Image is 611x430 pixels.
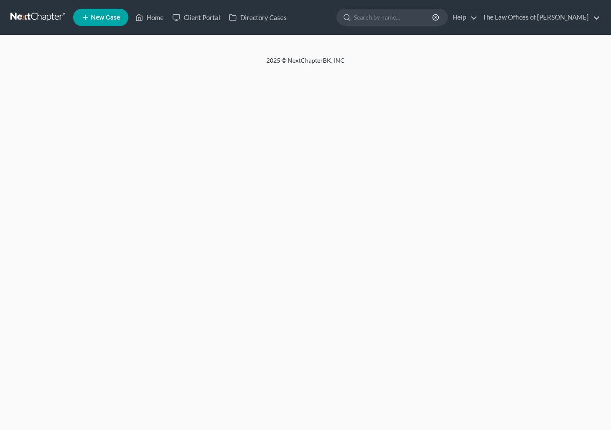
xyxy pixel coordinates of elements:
[91,14,120,21] span: New Case
[131,10,168,25] a: Home
[225,10,291,25] a: Directory Cases
[57,56,554,72] div: 2025 © NextChapterBK, INC
[478,10,600,25] a: The Law Offices of [PERSON_NAME]
[354,9,433,25] input: Search by name...
[448,10,477,25] a: Help
[168,10,225,25] a: Client Portal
